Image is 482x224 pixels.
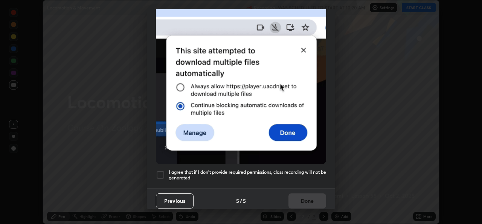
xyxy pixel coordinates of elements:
h4: 5 [243,197,246,205]
h5: I agree that if I don't provide required permissions, class recording will not be generated [169,169,326,181]
button: Previous [156,193,194,209]
h4: 5 [236,197,239,205]
h4: / [240,197,242,205]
